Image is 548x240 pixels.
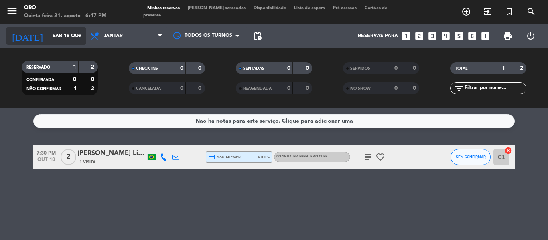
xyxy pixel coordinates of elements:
i: filter_list [454,83,464,93]
i: arrow_drop_down [75,31,84,41]
strong: 0 [413,65,418,71]
span: TOTAL [455,67,467,71]
i: [DATE] [6,27,49,45]
span: stripe [258,154,270,159]
i: credit_card [208,153,215,161]
i: looks_two [414,31,424,41]
span: NÃO CONFIRMAR [26,87,61,91]
i: turned_in_not [505,7,514,16]
strong: 1 [73,86,77,91]
span: RESERVADO [26,65,50,69]
i: exit_to_app [483,7,493,16]
span: CONFIRMADA [26,78,54,82]
strong: 0 [198,65,203,71]
strong: 0 [91,77,96,82]
span: 2 [61,149,76,165]
strong: 0 [394,85,398,91]
span: Minhas reservas [143,6,184,10]
strong: 1 [502,65,505,71]
span: out 18 [33,157,59,166]
strong: 0 [287,65,290,71]
button: SEM CONFIRMAR [451,149,491,165]
input: Filtrar por nome... [464,84,526,93]
button: menu [6,5,18,20]
span: SENTADAS [243,67,264,71]
span: 1 Visita [79,159,95,165]
strong: 2 [91,86,96,91]
span: Cartões de presente [143,6,387,18]
span: CHECK INS [136,67,158,71]
strong: 0 [180,65,183,71]
span: Reservas para [358,33,398,39]
span: SERVIDOS [350,67,370,71]
div: Quinta-feira 21. agosto - 6:47 PM [24,12,106,20]
i: add_circle_outline [461,7,471,16]
strong: 0 [73,77,76,82]
strong: 0 [394,65,398,71]
span: 7:30 PM [33,148,59,157]
i: looks_3 [427,31,438,41]
i: looks_5 [454,31,464,41]
i: looks_one [401,31,411,41]
strong: 2 [520,65,525,71]
strong: 2 [91,64,96,70]
span: Disponibilidade [250,6,290,10]
span: pending_actions [253,31,262,41]
span: Lista de espera [290,6,329,10]
strong: 0 [198,85,203,91]
i: add_box [480,31,491,41]
span: NO-SHOW [350,87,371,91]
span: CANCELADA [136,87,161,91]
i: subject [363,152,373,162]
div: Oro [24,4,106,12]
span: print [503,31,513,41]
strong: 1 [73,64,76,70]
strong: 0 [306,65,311,71]
i: favorite_border [375,152,385,162]
span: SEM CONFIRMAR [456,155,486,159]
i: power_settings_new [526,31,536,41]
span: [PERSON_NAME] semeadas [184,6,250,10]
i: search [526,7,536,16]
i: looks_4 [440,31,451,41]
span: master * 6348 [208,153,241,161]
strong: 0 [306,85,311,91]
div: LOG OUT [519,24,542,48]
span: Cozinha: Em frente ao Chef [276,155,327,158]
i: menu [6,5,18,17]
span: REAGENDADA [243,87,272,91]
i: looks_6 [467,31,477,41]
div: [PERSON_NAME] Liliamtis [PERSON_NAME] [77,148,146,159]
strong: 0 [180,85,183,91]
div: Não há notas para este serviço. Clique para adicionar uma [195,117,353,126]
span: Jantar [104,33,123,39]
strong: 0 [287,85,290,91]
span: Pré-acessos [329,6,361,10]
strong: 0 [413,85,418,91]
i: cancel [504,147,512,155]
